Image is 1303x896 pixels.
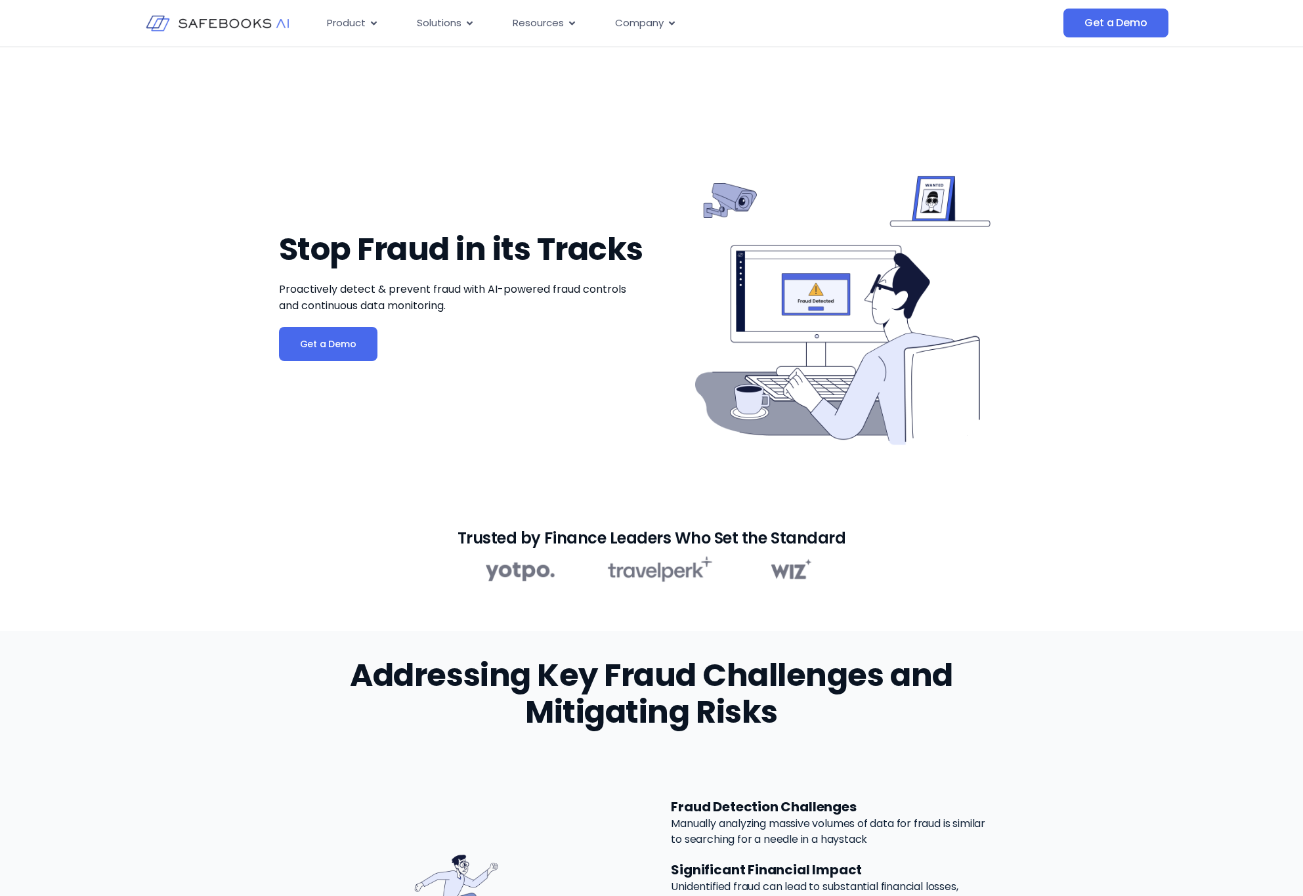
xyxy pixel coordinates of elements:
a: Get a Demo [1063,9,1168,37]
span: Significant Financial Impact​ [671,861,862,879]
span: Proactively detect & prevent fraud with AI-powered fraud controls and continuous data monitoring. [279,282,626,313]
nav: Menu [316,11,932,36]
h2: Trusted by Finance Leaders Who Set the Standard [458,532,845,544]
h2: Addressing Key Fraud Challenges and Mitigating Risks​ [342,657,962,731]
h1: Stop Fraud in its Tracks [279,231,645,268]
span: Company [615,16,664,31]
img: Financial Fraud Detection 1 [685,152,998,466]
span: Solutions [417,16,461,31]
div: Menu Toggle [316,11,932,36]
span: Product [327,16,366,31]
span: Get a Demo [1084,16,1147,30]
span: Get a Demo [300,337,356,351]
span: Fraud Detection Challenges​ [671,798,856,816]
span: Resources [513,16,564,31]
p: Manually analyzing massive volumes of data for fraud is similar to searching for a needle in a ha... [671,816,996,847]
a: Get a Demo [279,327,377,361]
img: Financial Fraud Detection 2 [486,553,817,585]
